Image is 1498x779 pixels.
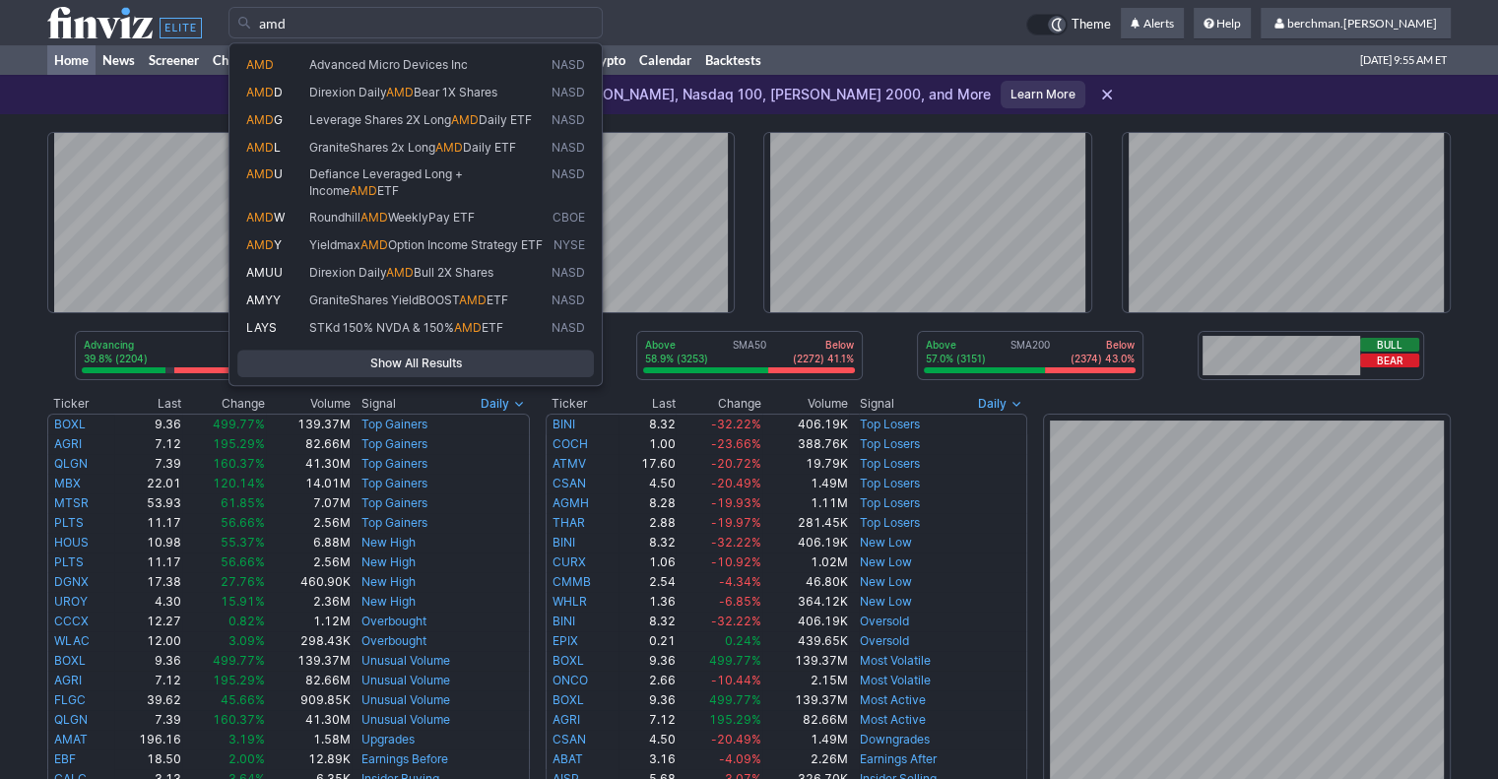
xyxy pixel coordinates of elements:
[54,614,89,628] a: CCCX
[553,732,586,747] a: CSAN
[54,692,86,707] a: FLGC
[228,42,603,386] div: Search
[228,751,265,766] span: 2.00%
[1026,14,1111,35] a: Theme
[228,614,265,628] span: 0.82%
[619,671,677,690] td: 2.66
[860,476,920,490] a: Top Losers
[553,653,584,668] a: BOXL
[213,653,265,668] span: 499.77%
[114,513,183,533] td: 11.17
[479,112,532,127] span: Daily ETF
[380,85,991,104] p: Evolving the Heatmap: [PERSON_NAME], Nasdaq 100, [PERSON_NAME] 2000, and More
[1360,45,1447,75] span: [DATE] 9:55 AM ET
[221,594,265,609] span: 15.91%
[553,633,578,648] a: EPIX
[221,554,265,569] span: 56.66%
[213,456,265,471] span: 160.37%
[546,394,619,414] th: Ticker
[711,417,761,431] span: -32.22%
[619,552,677,572] td: 1.06
[114,434,183,454] td: 7.12
[361,476,427,490] a: Top Gainers
[762,533,850,552] td: 406.19K
[632,45,698,75] a: Calendar
[860,495,920,510] a: Top Losers
[54,653,86,668] a: BOXL
[266,552,351,572] td: 2.56M
[1360,354,1419,367] button: Bear
[114,572,183,592] td: 17.38
[619,474,677,493] td: 4.50
[924,338,1137,367] div: SMA200
[553,712,580,727] a: AGRI
[762,710,850,730] td: 82.66M
[360,210,388,225] span: AMD
[645,338,708,352] p: Above
[414,265,493,280] span: Bull 2X Shares
[309,57,468,72] span: Advanced Micro Devices Inc
[274,140,281,155] span: L
[246,237,274,252] span: AMD
[221,574,265,589] span: 27.76%
[860,436,920,451] a: Top Losers
[114,454,183,474] td: 7.39
[274,210,285,225] span: W
[643,338,856,367] div: SMA50
[361,633,426,648] a: Overbought
[266,394,351,414] th: Volume
[47,45,96,75] a: Home
[266,533,351,552] td: 6.88M
[266,730,351,749] td: 1.58M
[1071,338,1135,352] p: Below
[246,265,283,280] span: AMUU
[54,417,86,431] a: BOXL
[54,673,82,687] a: AGRI
[54,594,88,609] a: UROY
[553,417,575,431] a: BINI
[552,292,585,309] span: NASD
[553,495,589,510] a: AGMH
[553,436,588,451] a: COCH
[619,710,677,730] td: 7.12
[361,417,427,431] a: Top Gainers
[762,493,850,513] td: 1.11M
[47,394,114,414] th: Ticker
[793,352,854,365] p: (2272) 41.1%
[860,417,920,431] a: Top Losers
[619,493,677,513] td: 8.28
[114,414,183,434] td: 9.36
[463,140,516,155] span: Daily ETF
[361,614,426,628] a: Overbought
[482,320,503,335] span: ETF
[84,338,148,352] p: Advancing
[762,513,850,533] td: 281.45K
[361,535,416,550] a: New High
[266,592,351,612] td: 2.36M
[388,210,475,225] span: WeeklyPay ETF
[459,292,487,307] span: AMD
[221,692,265,707] span: 45.66%
[361,594,416,609] a: New High
[206,45,258,75] a: Charts
[553,515,585,530] a: THAR
[266,474,351,493] td: 14.01M
[266,671,351,690] td: 82.66M
[266,414,351,434] td: 139.37M
[619,533,677,552] td: 8.32
[54,574,89,589] a: DGNX
[54,554,84,569] a: PLTS
[386,265,414,280] span: AMD
[266,493,351,513] td: 7.07M
[762,651,850,671] td: 139.37M
[978,394,1007,414] span: Daily
[213,436,265,451] span: 195.29%
[377,183,399,198] span: ETF
[619,690,677,710] td: 9.36
[246,320,277,335] span: LAYS
[860,712,926,727] a: Most Active
[711,436,761,451] span: -23.66%
[725,633,761,648] span: 0.24%
[114,651,183,671] td: 9.36
[860,732,930,747] a: Downgrades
